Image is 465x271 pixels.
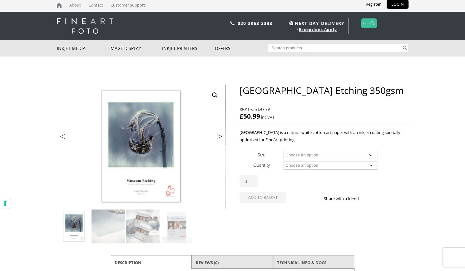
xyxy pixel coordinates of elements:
[240,192,286,203] button: Add to basket
[258,152,265,158] label: Size
[299,27,337,32] a: Exceptions Apply
[369,21,374,25] img: basket.svg
[240,112,243,121] span: £
[160,209,194,243] img: Hahnemuhle Museum Etching 350gsm - Image 4
[288,20,344,27] span: NEXT DAY DELIVERY
[289,21,293,25] img: time.svg
[215,40,268,57] a: Offers
[240,85,408,96] h1: [GEOGRAPHIC_DATA] Etching 350gsm
[363,19,366,28] a: 0
[230,21,235,25] img: phone.svg
[109,40,162,57] a: Image Display
[366,196,371,201] img: facebook sharing button
[277,257,326,268] a: TECHNICAL INFO & DOCS
[57,209,91,243] img: Hahnemuhle Museum Etching 350gsm
[240,129,408,143] p: [GEOGRAPHIC_DATA] is a natural white cotton art paper with an inkjet coating specially optimised ...
[373,196,378,201] img: twitter sharing button
[57,18,113,34] img: logo-white.svg
[401,44,408,52] button: Search
[196,257,219,268] a: Reviews (0)
[115,257,141,268] a: Description
[240,112,260,121] bdi: 50.99
[126,209,160,243] img: Hahnemuhle Museum Etching 350gsm - Image 3
[209,90,220,101] a: View full-screen image gallery
[162,40,215,57] a: Inkjet Printers
[238,20,273,26] a: 020 3968 3333
[240,106,408,113] span: RRP from £47.79
[240,175,258,187] input: Product quantity
[381,196,386,201] img: email sharing button
[92,209,125,243] img: Hahnemuhle Museum Etching 350gsm - Image 2
[268,44,401,52] input: Search products…
[324,195,366,202] p: Share with a friend
[57,40,110,57] a: Inkjet Media
[253,162,270,168] label: Quantity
